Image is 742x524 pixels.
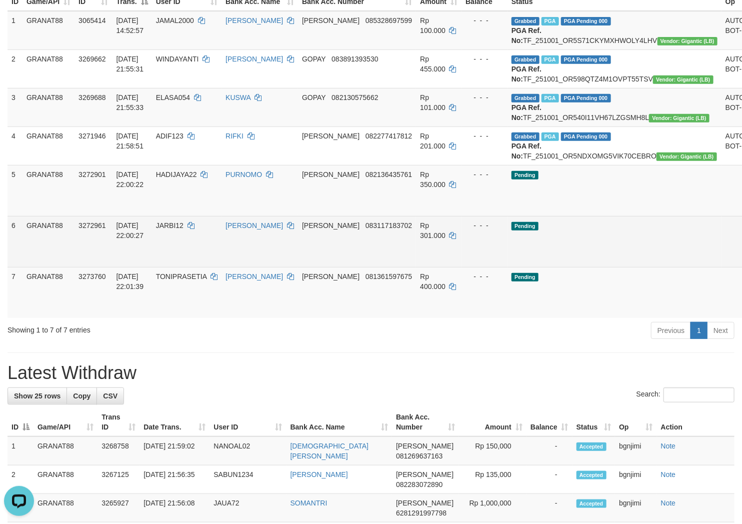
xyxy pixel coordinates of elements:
[156,55,199,63] span: WINDAYANTI
[663,387,734,402] input: Search:
[459,408,526,436] th: Amount: activate to sort column ascending
[97,494,139,522] td: 3265927
[541,17,559,25] span: Marked by bgndedek
[156,272,207,280] span: TONIPRASETIA
[511,142,541,160] b: PGA Ref. No:
[22,49,74,88] td: GRANAT88
[33,436,97,465] td: GRANAT88
[459,465,526,494] td: Rp 135,000
[653,75,713,84] span: Vendor URL: https://dashboard.q2checkout.com/secure
[22,165,74,216] td: GRANAT88
[615,494,656,522] td: bgnjimi
[661,499,676,507] a: Note
[7,436,33,465] td: 1
[139,465,209,494] td: [DATE] 21:56:35
[511,132,539,141] span: Grabbed
[561,132,611,141] span: PGA Pending
[396,509,446,517] span: Copy 6281291997798 to clipboard
[78,221,106,229] span: 3272961
[209,408,286,436] th: User ID: activate to sort column ascending
[7,267,22,318] td: 7
[139,436,209,465] td: [DATE] 21:59:02
[576,471,606,479] span: Accepted
[420,170,445,188] span: Rp 350.000
[465,15,503,25] div: - - -
[657,37,718,45] span: Vendor URL: https://dashboard.q2checkout.com/secure
[7,363,734,383] h1: Latest Withdraw
[139,494,209,522] td: [DATE] 21:56:08
[116,221,144,239] span: [DATE] 22:00:27
[302,221,359,229] span: [PERSON_NAME]
[97,465,139,494] td: 3267125
[116,132,144,150] span: [DATE] 21:58:51
[661,470,676,478] a: Note
[331,93,378,101] span: Copy 082130575662 to clipboard
[420,55,445,73] span: Rp 455.000
[73,392,90,400] span: Copy
[209,465,286,494] td: SABUN1234
[290,442,369,460] a: [DEMOGRAPHIC_DATA][PERSON_NAME]
[526,408,572,436] th: Balance: activate to sort column ascending
[7,408,33,436] th: ID: activate to sort column descending
[116,93,144,111] span: [DATE] 21:55:33
[365,170,412,178] span: Copy 082136435761 to clipboard
[7,88,22,126] td: 3
[302,132,359,140] span: [PERSON_NAME]
[302,93,325,101] span: GOPAY
[7,321,301,335] div: Showing 1 to 7 of 7 entries
[707,322,734,339] a: Next
[511,26,541,44] b: PGA Ref. No:
[661,442,676,450] a: Note
[615,436,656,465] td: bgnjimi
[156,221,183,229] span: JARBI12
[331,55,378,63] span: Copy 083891393530 to clipboard
[465,92,503,102] div: - - -
[225,93,250,101] a: KUSWA
[561,94,611,102] span: PGA Pending
[511,65,541,83] b: PGA Ref. No:
[7,49,22,88] td: 2
[22,11,74,50] td: GRANAT88
[302,170,359,178] span: [PERSON_NAME]
[511,17,539,25] span: Grabbed
[302,272,359,280] span: [PERSON_NAME]
[97,408,139,436] th: Trans ID: activate to sort column ascending
[576,442,606,451] span: Accepted
[649,114,709,122] span: Vendor URL: https://dashboard.q2checkout.com/secure
[576,499,606,508] span: Accepted
[7,165,22,216] td: 5
[459,494,526,522] td: Rp 1,000,000
[396,470,453,478] span: [PERSON_NAME]
[615,408,656,436] th: Op: activate to sort column ascending
[465,131,503,141] div: - - -
[7,387,67,404] a: Show 25 rows
[116,272,144,290] span: [DATE] 22:01:39
[507,49,721,88] td: TF_251001_OR598QTZ4M1OVPT55TSV
[459,436,526,465] td: Rp 150,000
[420,221,445,239] span: Rp 301.000
[116,170,144,188] span: [DATE] 22:00:22
[651,322,691,339] a: Previous
[7,126,22,165] td: 4
[511,273,538,281] span: Pending
[97,436,139,465] td: 3268758
[541,55,559,64] span: Marked by bgnjimi
[657,408,734,436] th: Action
[615,465,656,494] td: bgnjimi
[225,170,262,178] a: PURNOMO
[526,494,572,522] td: -
[116,16,144,34] span: [DATE] 14:52:57
[33,408,97,436] th: Game/API: activate to sort column ascending
[420,272,445,290] span: Rp 400.000
[225,272,283,280] a: [PERSON_NAME]
[526,436,572,465] td: -
[396,452,442,460] span: Copy 081269637163 to clipboard
[365,16,412,24] span: Copy 085328697599 to clipboard
[290,499,327,507] a: SOMANTRI
[116,55,144,73] span: [DATE] 21:55:31
[420,93,445,111] span: Rp 101.000
[561,55,611,64] span: PGA Pending
[156,93,190,101] span: ELASA054
[103,392,117,400] span: CSV
[209,436,286,465] td: NANOAL02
